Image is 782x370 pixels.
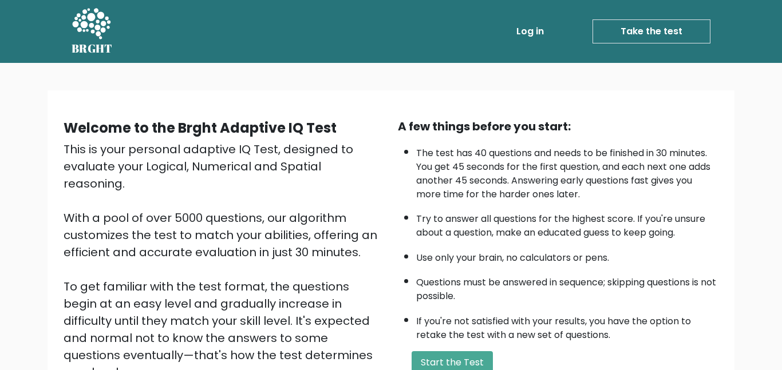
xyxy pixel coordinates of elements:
[512,20,548,43] a: Log in
[416,309,718,342] li: If you're not satisfied with your results, you have the option to retake the test with a new set ...
[64,118,337,137] b: Welcome to the Brght Adaptive IQ Test
[416,141,718,201] li: The test has 40 questions and needs to be finished in 30 minutes. You get 45 seconds for the firs...
[416,270,718,303] li: Questions must be answered in sequence; skipping questions is not possible.
[416,245,718,265] li: Use only your brain, no calculators or pens.
[72,42,113,55] h5: BRGHT
[72,5,113,58] a: BRGHT
[398,118,718,135] div: A few things before you start:
[416,206,718,240] li: Try to answer all questions for the highest score. If you're unsure about a question, make an edu...
[593,19,710,43] a: Take the test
